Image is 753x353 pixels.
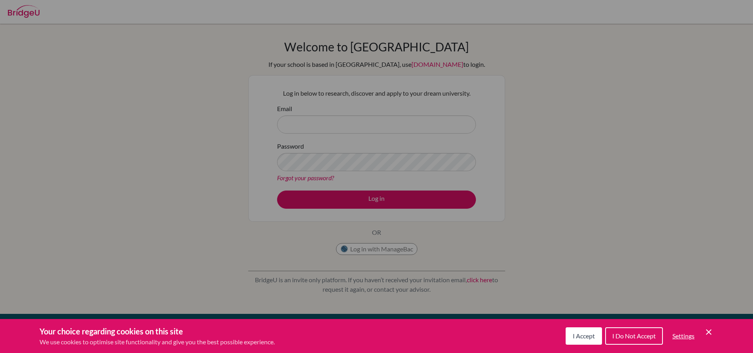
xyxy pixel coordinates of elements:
[666,328,701,344] button: Settings
[566,327,602,345] button: I Accept
[704,327,713,337] button: Save and close
[612,332,656,340] span: I Do Not Accept
[40,325,275,337] h3: Your choice regarding cookies on this site
[672,332,694,340] span: Settings
[605,327,663,345] button: I Do Not Accept
[40,337,275,347] p: We use cookies to optimise site functionality and give you the best possible experience.
[573,332,595,340] span: I Accept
